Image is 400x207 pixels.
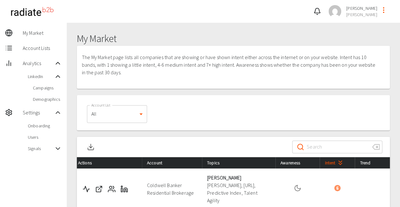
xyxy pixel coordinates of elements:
h1: My Market [77,33,390,45]
button: LinkedIn [118,183,131,195]
span: Trend [360,159,380,167]
button: Download [84,137,97,157]
p: [PERSON_NAME], [URL], Predictive Index, Talent Agility [207,181,270,204]
p: Coldwell Banker Residential Brokerage [147,181,197,197]
span: Users [28,134,62,140]
button: Web Site [93,183,105,195]
div: Trend [360,159,385,167]
div: Intent [325,159,350,167]
span: Account [147,159,172,167]
span: Intent [325,159,345,167]
div: All [87,105,147,123]
button: profile-menu [377,4,390,16]
span: Demographics [33,96,62,102]
div: Awareness [280,159,315,167]
span: Onboarding [28,123,62,129]
span: LinkedIn [28,73,54,80]
span: Topics [207,159,230,167]
div: Account [147,159,197,167]
button: Activity [80,183,93,195]
svg: Search [297,143,304,151]
span: Campaigns [33,85,62,91]
p: [PERSON_NAME] [207,174,270,181]
img: radiateb2b_logo_black.png [8,4,57,19]
img: a880aa3625abe2f0648ab028be9cdb06 [329,5,341,18]
input: Search [307,138,367,156]
button: Contacts [105,183,118,195]
span: [PERSON_NAME] [346,5,377,11]
span: Settings [23,109,54,116]
p: The My Market page lists all companies that are showing or have shown intent either across the in... [82,53,377,76]
span: Awareness [280,159,310,167]
span: [PERSON_NAME] [346,11,377,18]
span: Signals [28,145,54,152]
span: Analytics [23,59,54,67]
span: My Market [23,29,62,37]
label: Account List [91,102,110,108]
div: Topics [207,159,270,167]
span: Account Lists [23,44,62,52]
